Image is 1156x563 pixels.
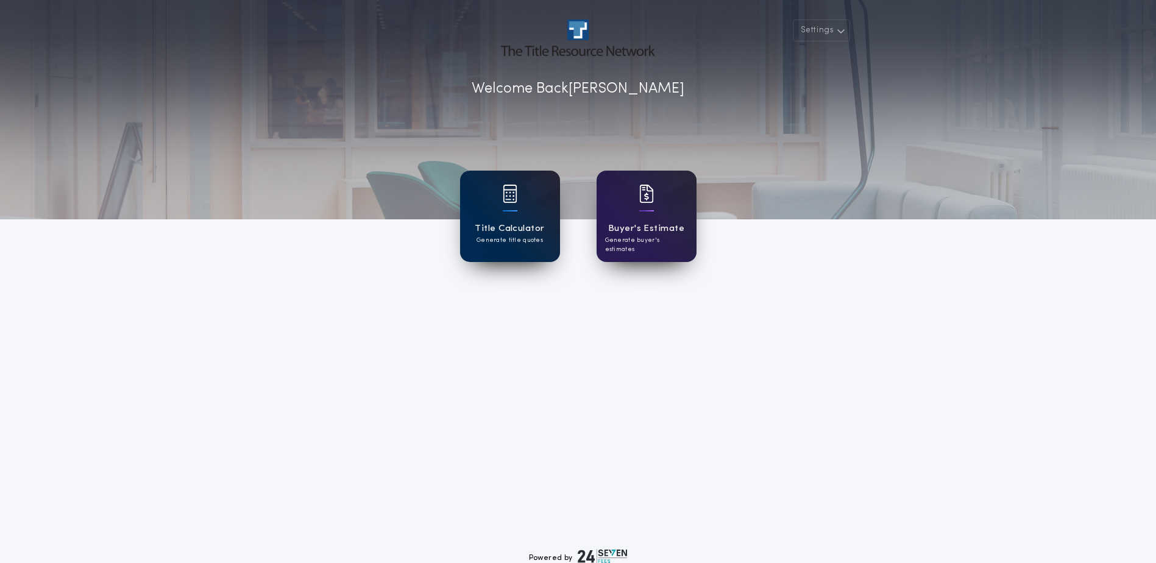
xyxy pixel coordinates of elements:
[608,222,684,236] h1: Buyer's Estimate
[475,222,544,236] h1: Title Calculator
[503,185,517,203] img: card icon
[472,78,684,100] p: Welcome Back [PERSON_NAME]
[501,19,654,56] img: account-logo
[639,185,654,203] img: card icon
[605,236,688,254] p: Generate buyer's estimates
[597,171,697,262] a: card iconBuyer's EstimateGenerate buyer's estimates
[477,236,543,245] p: Generate title quotes
[793,19,850,41] button: Settings
[460,171,560,262] a: card iconTitle CalculatorGenerate title quotes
